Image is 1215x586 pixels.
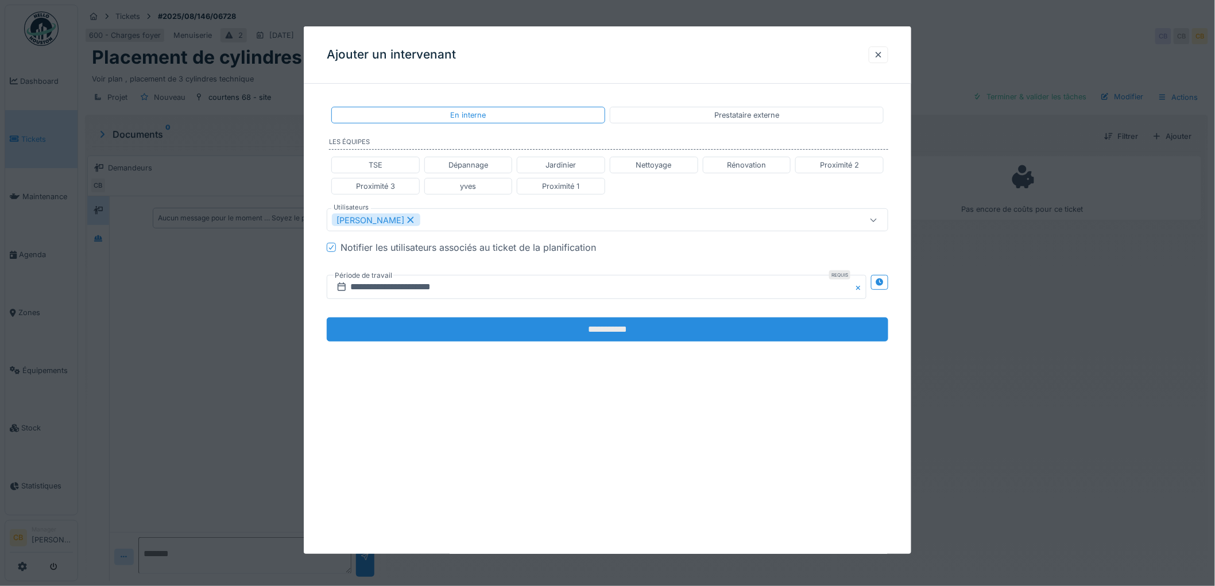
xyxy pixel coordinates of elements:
div: En interne [451,110,486,121]
div: TSE [369,160,382,170]
div: Rénovation [727,160,766,170]
div: yves [460,181,476,192]
div: Proximité 3 [356,181,395,192]
h3: Ajouter un intervenant [327,48,456,62]
div: Jardinier [546,160,576,170]
label: Utilisateurs [331,203,371,212]
div: [PERSON_NAME] [332,214,420,226]
div: Requis [829,270,850,280]
div: Proximité 2 [820,160,859,170]
button: Close [854,275,866,299]
div: Proximité 1 [543,181,580,192]
div: Nettoyage [636,160,672,170]
label: Les équipes [329,137,888,150]
div: Prestataire externe [714,110,779,121]
label: Période de travail [334,269,393,282]
div: Dépannage [448,160,488,170]
div: Notifier les utilisateurs associés au ticket de la planification [340,240,596,254]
